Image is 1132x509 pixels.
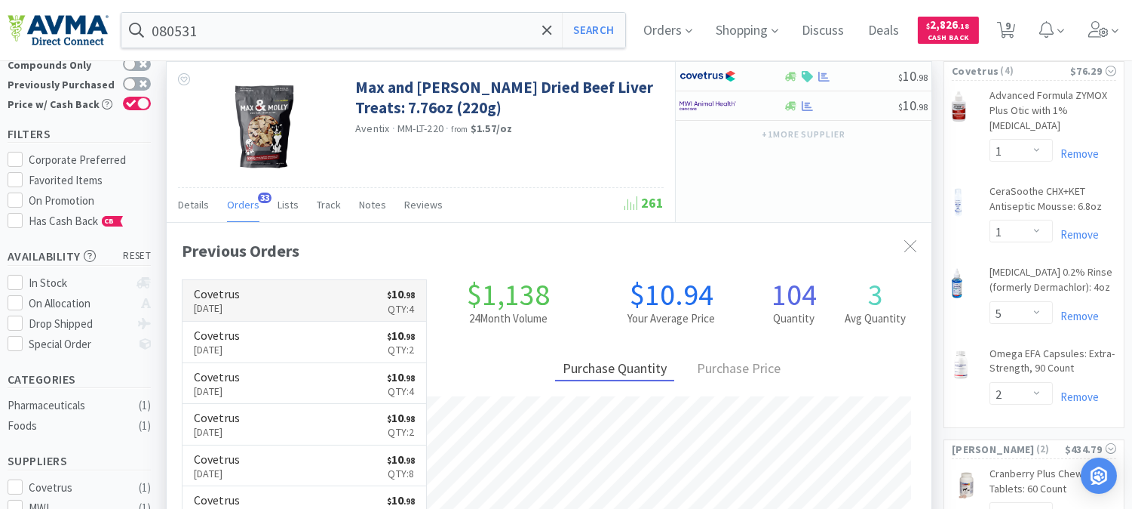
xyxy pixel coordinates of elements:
span: 10 [898,97,928,114]
span: Covetrus [952,63,999,79]
p: [DATE] [194,300,240,316]
span: $ [898,72,903,83]
img: 77fca1acd8b6420a9015268ca798ef17_1.png [680,65,736,88]
div: Previously Purchased [8,77,115,90]
span: . 98 [403,496,415,507]
span: 10 [387,452,415,467]
span: Cash Back [927,34,970,44]
a: Covetrus[DATE]$10.98Qty:8 [183,446,426,487]
p: Qty: 4 [387,301,415,317]
div: Open Intercom Messenger [1081,458,1117,494]
span: 10 [898,67,928,85]
h1: 104 [753,279,835,310]
span: ( 2 ) [1035,442,1065,457]
a: 9 [991,26,1022,39]
span: 261 [624,194,664,211]
a: Discuss [796,24,851,38]
span: Has Cash Back [29,214,124,228]
a: Deals [863,24,906,38]
span: $ [387,373,391,384]
img: e4e33dab9f054f5782a47901c742baa9_102.png [8,14,109,46]
a: Covetrus[DATE]$10.98Qty:4 [183,280,426,322]
a: Remove [1053,227,1099,242]
h6: Covetrus [194,412,240,424]
span: Orders [227,198,259,211]
input: Search by item, sku, manufacturer, ingredient, size... [121,13,625,48]
img: 2142abddd5b24bde87a97e01da9e6274_370966.png [952,268,962,298]
span: [PERSON_NAME] [952,441,1035,458]
button: Search [562,13,624,48]
span: 10 [387,410,415,425]
strong: $1.57 / oz [471,122,513,135]
a: Aventix [355,122,390,135]
span: $ [927,21,931,31]
span: $ [387,455,391,466]
h6: Covetrus [194,494,240,506]
span: . 18 [959,21,970,31]
h5: Suppliers [8,452,151,470]
p: [DATE] [194,465,240,482]
div: ( 1 ) [139,479,151,497]
span: ( 4 ) [999,63,1070,79]
a: Covetrus[DATE]$10.98Qty:4 [183,363,426,405]
h2: 24 Month Volume [427,310,590,328]
a: Cranberry Plus Chewable Tablets: 60 Count [989,467,1116,502]
span: 10 [387,492,415,507]
a: [MEDICAL_DATA] 0.2% Rinse (formerly Dermachlor): 4oz [989,265,1116,301]
a: $2,826.18Cash Back [918,10,979,51]
span: 2,826 [927,17,970,32]
a: Remove [1053,309,1099,323]
div: Purchase Price [689,358,788,381]
span: $ [387,332,391,342]
span: . 98 [403,414,415,424]
span: . 98 [403,332,415,342]
a: CeraSoothe CHX+KET Antiseptic Mousse: 6.8oz [989,184,1116,220]
h2: Quantity [753,310,835,328]
div: Special Order [29,335,130,353]
h1: $10.94 [590,279,753,310]
span: $ [387,496,391,507]
div: Favorited Items [29,171,152,190]
span: . 98 [916,72,928,83]
a: Advanced Formula ZYMOX Plus Otic with 1% [MEDICAL_DATA] [989,88,1116,139]
span: · [446,122,449,135]
div: ( 1 ) [139,417,151,435]
div: ( 1 ) [139,396,151,415]
span: CB [103,217,118,226]
div: Drop Shipped [29,315,130,333]
div: Foods [8,417,130,435]
p: Qty: 8 [387,465,415,482]
p: [DATE] [194,424,240,440]
div: Purchase Quantity [555,358,674,381]
h2: Avg Quantity [835,310,916,328]
button: +1more supplier [754,124,853,145]
h6: Covetrus [194,288,240,300]
span: from [452,124,468,134]
a: Remove [1053,390,1099,404]
p: [DATE] [194,341,240,358]
h6: Covetrus [194,453,240,465]
span: $ [387,414,391,424]
div: $434.79 [1065,441,1116,458]
a: Covetrus[DATE]$10.98Qty:2 [183,322,426,363]
span: 10 [387,328,415,343]
a: Remove [1053,147,1099,161]
div: Previous Orders [182,238,916,264]
div: In Stock [29,274,130,292]
h5: Categories [8,371,151,388]
span: · [392,122,395,135]
span: 33 [258,193,271,203]
div: On Promotion [29,192,152,210]
div: Pharmaceuticals [8,396,130,415]
p: Qty: 4 [387,383,415,399]
img: b1f02c2b6c06457b8660f8fd9cbbe6fb_27393.png [952,350,970,380]
span: $ [387,290,391,301]
h2: Your Average Price [590,310,753,328]
a: Max and [PERSON_NAME] Dried Beef Liver Treats: 7.76oz (220g) [355,77,660,119]
span: reset [124,248,152,264]
h6: Covetrus [194,371,240,383]
span: . 98 [403,455,415,466]
span: 10 [387,286,415,301]
img: 178ba1d8cd1843d3920f32823816c1bf_34505.png [952,91,966,122]
span: $ [898,101,903,113]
